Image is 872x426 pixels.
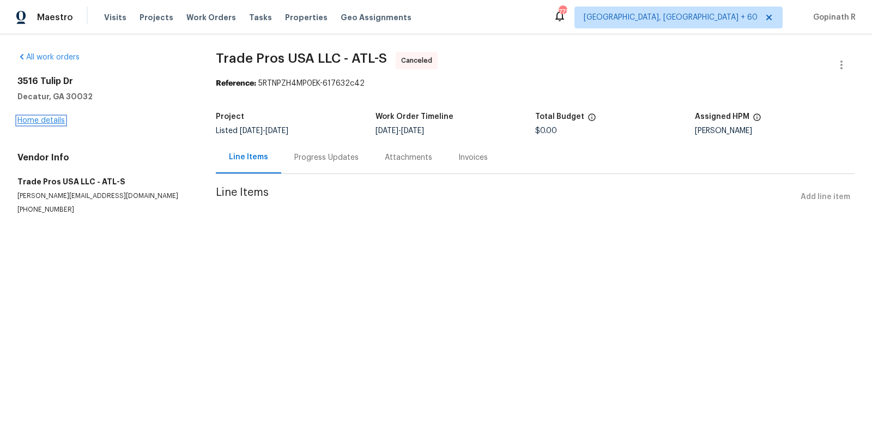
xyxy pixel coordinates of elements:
span: [GEOGRAPHIC_DATA], [GEOGRAPHIC_DATA] + 60 [584,12,758,23]
div: Line Items [229,152,268,163]
span: Listed [216,127,288,135]
div: Progress Updates [294,152,359,163]
span: Visits [104,12,126,23]
h5: Decatur, GA 30032 [17,91,190,102]
span: Line Items [216,187,796,207]
a: All work orders [17,53,80,61]
b: Reference: [216,80,256,87]
h5: Assigned HPM [695,113,749,121]
span: The hpm assigned to this work order. [753,113,761,127]
div: Attachments [385,152,432,163]
p: [PHONE_NUMBER] [17,205,190,214]
div: 771 [559,7,566,17]
a: Home details [17,117,65,124]
div: 5RTNPZH4MP0EK-617632c42 [216,78,855,89]
span: - [240,127,288,135]
span: Properties [285,12,328,23]
span: Work Orders [186,12,236,23]
div: [PERSON_NAME] [695,127,855,135]
span: Canceled [401,55,437,66]
span: Geo Assignments [341,12,411,23]
span: Maestro [37,12,73,23]
p: [PERSON_NAME][EMAIL_ADDRESS][DOMAIN_NAME] [17,191,190,201]
h5: Total Budget [535,113,584,121]
span: [DATE] [401,127,424,135]
h5: Work Order Timeline [376,113,453,121]
span: The total cost of line items that have been proposed by Opendoor. This sum includes line items th... [588,113,596,127]
span: Gopinath R [809,12,856,23]
span: [DATE] [376,127,398,135]
span: [DATE] [265,127,288,135]
h4: Vendor Info [17,152,190,163]
h2: 3516 Tulip Dr [17,76,190,87]
span: - [376,127,424,135]
span: Tasks [249,14,272,21]
span: Trade Pros USA LLC - ATL-S [216,52,387,65]
h5: Project [216,113,244,121]
h5: Trade Pros USA LLC - ATL-S [17,176,190,187]
span: $0.00 [535,127,557,135]
span: [DATE] [240,127,263,135]
div: Invoices [458,152,488,163]
span: Projects [140,12,173,23]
